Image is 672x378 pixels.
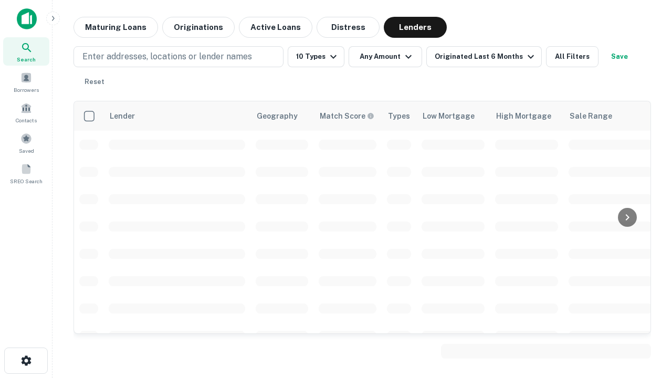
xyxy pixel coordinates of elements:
div: Originated Last 6 Months [435,50,537,63]
a: Contacts [3,98,49,127]
span: Borrowers [14,86,39,94]
button: Distress [317,17,380,38]
div: Sale Range [570,110,612,122]
span: SREO Search [10,177,43,185]
a: Borrowers [3,68,49,96]
th: Sale Range [563,101,658,131]
button: Any Amount [349,46,422,67]
button: Originations [162,17,235,38]
th: High Mortgage [490,101,563,131]
a: Search [3,37,49,66]
div: Types [388,110,410,122]
h6: Match Score [320,110,372,122]
button: All Filters [546,46,598,67]
button: Reset [78,71,111,92]
button: Lenders [384,17,447,38]
span: Saved [19,146,34,155]
a: SREO Search [3,159,49,187]
div: Capitalize uses an advanced AI algorithm to match your search with the best lender. The match sco... [320,110,374,122]
th: Lender [103,101,250,131]
div: High Mortgage [496,110,551,122]
span: Contacts [16,116,37,124]
th: Types [382,101,416,131]
th: Capitalize uses an advanced AI algorithm to match your search with the best lender. The match sco... [313,101,382,131]
button: Active Loans [239,17,312,38]
div: Geography [257,110,298,122]
button: 10 Types [288,46,344,67]
button: Maturing Loans [73,17,158,38]
button: Save your search to get updates of matches that match your search criteria. [603,46,636,67]
div: Low Mortgage [423,110,475,122]
button: Originated Last 6 Months [426,46,542,67]
div: Lender [110,110,135,122]
p: Enter addresses, locations or lender names [82,50,252,63]
th: Low Mortgage [416,101,490,131]
a: Saved [3,129,49,157]
img: capitalize-icon.png [17,8,37,29]
iframe: Chat Widget [619,260,672,311]
th: Geography [250,101,313,131]
span: Search [17,55,36,64]
button: Enter addresses, locations or lender names [73,46,283,67]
